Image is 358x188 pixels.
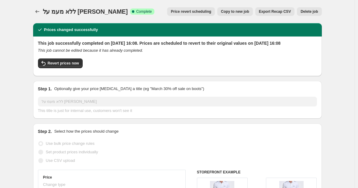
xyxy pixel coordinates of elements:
p: Optionally give your price [MEDICAL_DATA] a title (eg "March 30% off sale on boots") [54,86,204,92]
span: Copy to new job [221,9,249,14]
p: Select how the prices should change [54,128,119,134]
span: Export Recap CSV [259,9,291,14]
i: This job cannot be edited because it has already completed. [38,48,143,53]
span: Use bulk price change rules [46,141,95,146]
span: This title is just for internal use, customers won't see it [38,108,132,113]
h2: This job successfully completed on [DATE] 16:08. Prices are scheduled to revert to their original... [38,40,317,46]
input: 30% off holiday sale [38,97,317,106]
span: Price revert scheduling [171,9,211,14]
h2: Step 2. [38,128,52,134]
span: Set product prices individually [46,150,98,154]
span: Delete job [301,9,318,14]
h6: STOREFRONT EXAMPLE [197,170,317,175]
span: Complete [136,9,152,14]
button: Price revert scheduling [167,7,215,16]
button: Copy to new job [217,7,253,16]
button: Delete job [297,7,322,16]
h2: Prices changed successfully [44,27,98,33]
span: ללא מעמ על [PERSON_NAME] [43,8,128,15]
span: Use CSV upload [46,158,75,163]
h2: Step 1. [38,86,52,92]
button: Revert prices now [38,58,83,68]
span: Change type [43,182,66,187]
h3: Price [43,175,52,180]
button: Price change jobs [33,7,42,16]
button: Export Recap CSV [255,7,294,16]
span: Revert prices now [48,61,79,66]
